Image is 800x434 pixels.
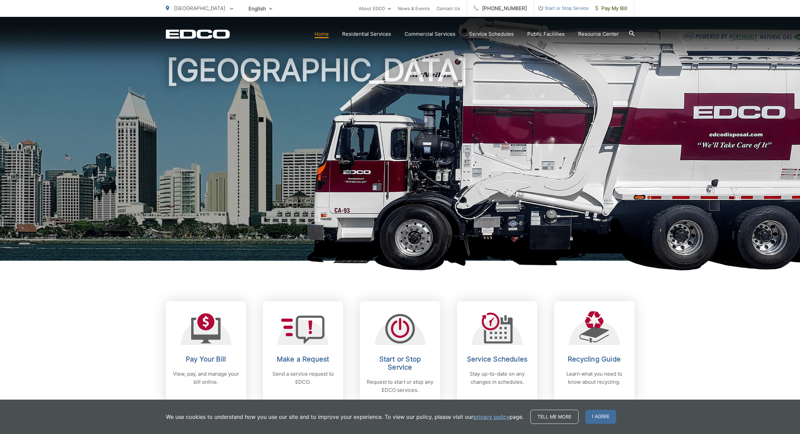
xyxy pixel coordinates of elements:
a: Resource Center [578,30,619,38]
span: Pay My Bill [595,4,627,12]
a: Recycling Guide Learn what you need to know about recycling. [554,301,634,404]
h2: Recycling Guide [561,355,628,363]
h2: Make a Request [270,355,336,363]
p: View, pay, and manage your bill online. [173,370,239,386]
a: Contact Us [437,4,460,12]
p: Stay up-to-date on any changes in schedules. [464,370,531,386]
span: [GEOGRAPHIC_DATA] [174,5,225,11]
a: News & Events [398,4,430,12]
p: Learn what you need to know about recycling. [561,370,628,386]
h1: [GEOGRAPHIC_DATA] [166,53,634,267]
a: Service Schedules [469,30,514,38]
a: Make a Request Send a service request to EDCO. [263,301,343,404]
span: I agree [585,410,616,424]
a: privacy policy [473,413,509,421]
a: Service Schedules Stay up-to-date on any changes in schedules. [457,301,537,404]
p: We use cookies to understand how you use our site and to improve your experience. To view our pol... [166,413,524,421]
a: Tell me more [530,410,579,424]
p: Send a service request to EDCO. [270,370,336,386]
a: Commercial Services [405,30,455,38]
p: Request to start or stop any EDCO services. [367,378,434,394]
h2: Start or Stop Service [367,355,434,371]
a: Residential Services [342,30,391,38]
a: Home [315,30,329,38]
a: EDCD logo. Return to the homepage. [166,29,230,39]
h2: Pay Your Bill [173,355,239,363]
a: About EDCO [359,4,391,12]
a: Pay Your Bill View, pay, and manage your bill online. [166,301,246,404]
span: English [243,3,277,15]
h2: Service Schedules [464,355,531,363]
a: Public Facilities [527,30,565,38]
